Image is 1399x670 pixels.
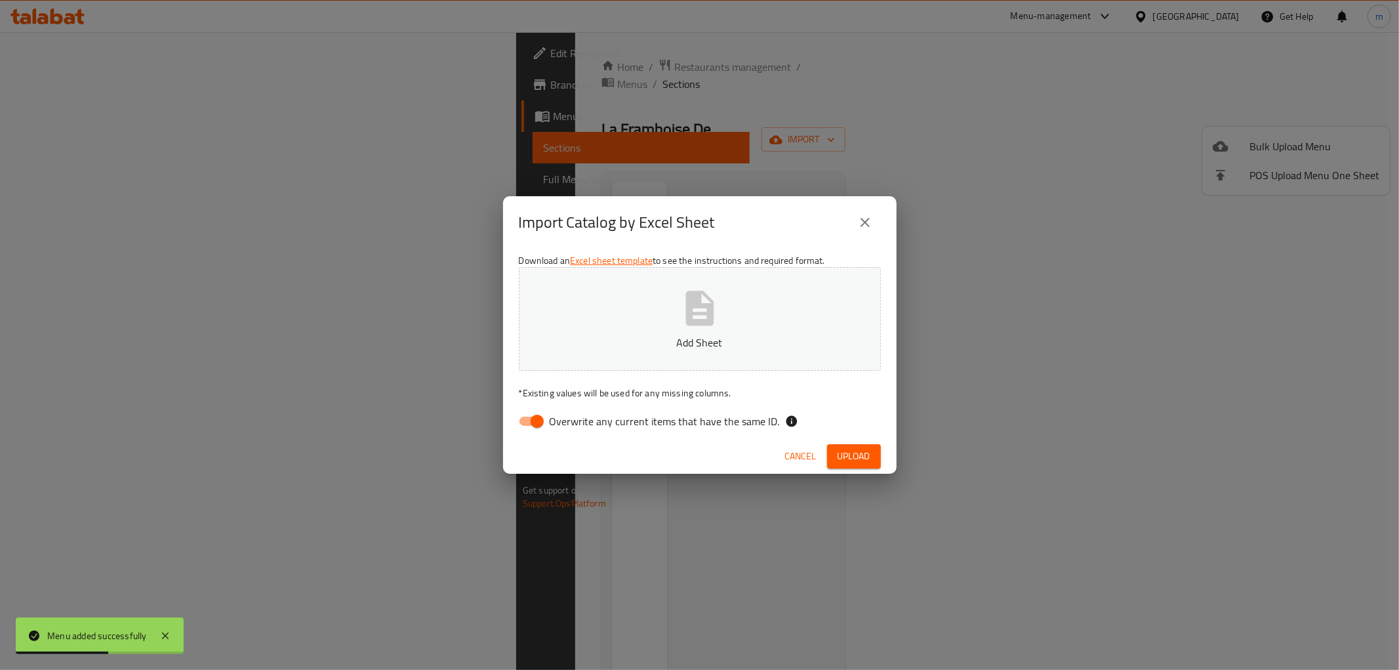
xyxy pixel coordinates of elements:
button: Add Sheet [519,267,881,371]
button: Cancel [780,444,822,469]
h2: Import Catalog by Excel Sheet [519,212,715,233]
div: Download an to see the instructions and required format. [503,249,897,439]
button: close [849,207,881,238]
div: Menu added successfully [47,629,147,643]
span: Overwrite any current items that have the same ID. [550,413,780,429]
span: Upload [838,448,870,465]
svg: If the overwrite option isn't selected, then the items that match an existing ID will be ignored ... [785,415,798,428]
a: Excel sheet template [570,252,653,269]
p: Add Sheet [539,335,861,350]
p: Existing values will be used for any missing columns. [519,387,881,400]
button: Upload [827,444,881,469]
span: Cancel [785,448,817,465]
